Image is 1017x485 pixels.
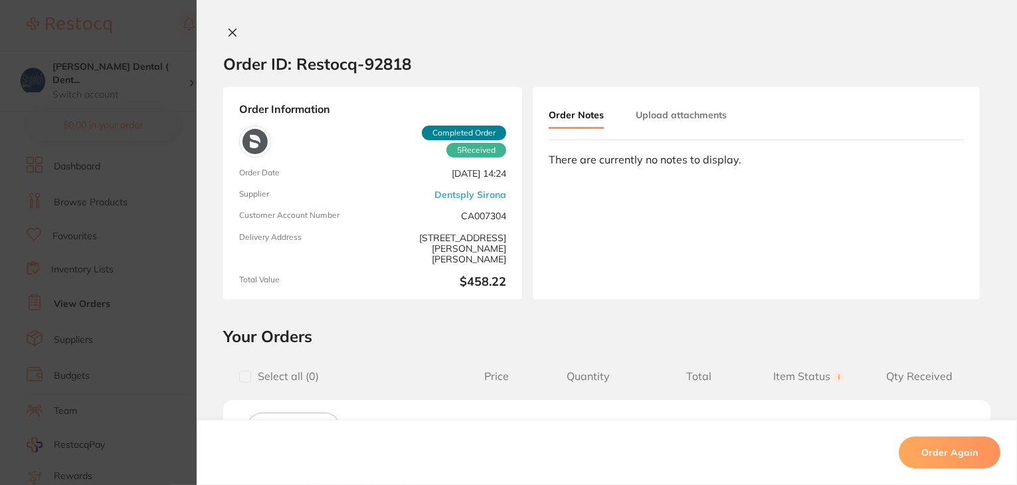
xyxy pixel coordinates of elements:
span: Order Date [239,168,367,179]
span: Quantity [533,370,644,383]
span: Item Status [754,370,864,383]
button: Save To List [247,413,340,443]
div: There are currently no notes to display. [549,153,964,165]
span: Select all ( 0 ) [251,370,319,383]
span: [DATE] 14:24 [378,168,506,179]
h2: Order ID: Restocq- 92818 [223,54,411,74]
span: Total Value [239,275,367,289]
span: Qty Received [864,370,974,383]
img: Dentsply Sirona [242,129,268,154]
span: Delivery Address [239,233,367,264]
span: Completed Order [422,126,506,140]
span: Supplier [239,189,367,200]
h2: Your Orders [223,326,990,346]
strong: Order Information [239,103,506,115]
span: Total [644,370,754,383]
button: Upload attachments [636,103,727,127]
span: CA007304 [378,211,506,221]
button: Order Again [899,436,1000,468]
button: Order Notes [549,103,604,129]
span: Received [446,143,506,157]
span: [STREET_ADDRESS][PERSON_NAME][PERSON_NAME] [378,233,506,264]
span: Customer Account Number [239,211,367,221]
a: Dentsply Sirona [434,189,506,200]
span: Price [460,370,533,383]
b: $458.22 [378,275,506,289]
